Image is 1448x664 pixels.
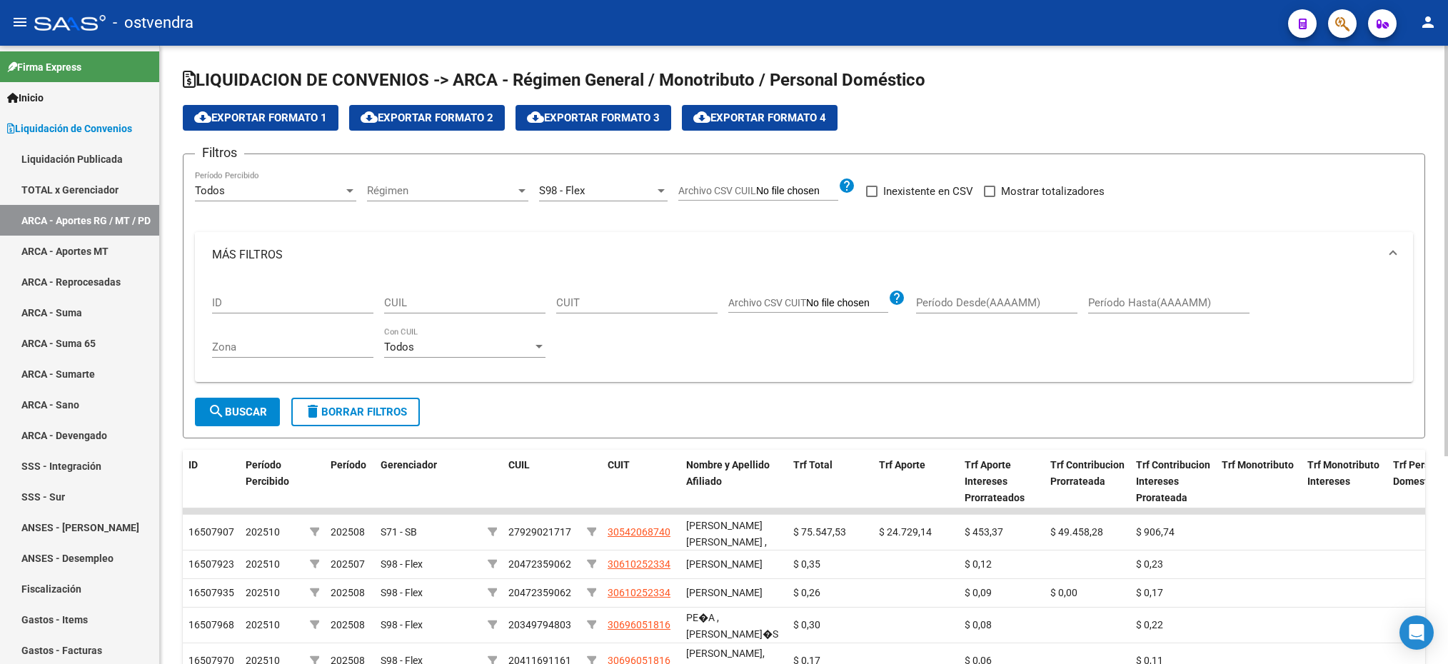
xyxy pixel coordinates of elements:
[188,526,234,538] span: 16507907
[194,111,327,124] span: Exportar Formato 1
[195,398,280,426] button: Buscar
[686,520,767,548] span: [PERSON_NAME] [PERSON_NAME] ,
[503,450,581,513] datatable-header-cell: CUIL
[756,185,838,198] input: Archivo CSV CUIL
[331,558,365,570] span: 202507
[806,297,888,310] input: Archivo CSV CUIT
[183,105,338,131] button: Exportar Formato 1
[361,109,378,126] mat-icon: cloud_download
[195,184,225,197] span: Todos
[1136,587,1163,598] span: $ 0,17
[7,121,132,136] span: Liquidación de Convenios
[608,526,670,538] span: 30542068740
[793,526,846,538] span: $ 75.547,53
[188,619,234,630] span: 16507968
[693,111,826,124] span: Exportar Formato 4
[291,398,420,426] button: Borrar Filtros
[1399,615,1434,650] div: Open Intercom Messenger
[686,459,770,487] span: Nombre y Apellido Afiliado
[508,585,571,601] div: 20472359062
[680,450,788,513] datatable-header-cell: Nombre y Apellido Afiliado
[686,587,763,598] span: [PERSON_NAME]
[608,459,630,471] span: CUIT
[608,587,670,598] span: 30610252334
[1307,459,1379,487] span: Trf Monotributo Intereses
[381,526,417,538] span: S71 - SB
[1302,450,1387,513] datatable-header-cell: Trf Monotributo Intereses
[240,450,304,513] datatable-header-cell: Período Percibido
[1130,450,1216,513] datatable-header-cell: Trf Contribucion Intereses Prorateada
[1136,619,1163,630] span: $ 0,22
[516,105,671,131] button: Exportar Formato 3
[361,111,493,124] span: Exportar Formato 2
[1050,587,1077,598] span: $ 0,00
[375,450,482,513] datatable-header-cell: Gerenciador
[728,297,806,308] span: Archivo CSV CUIT
[188,459,198,471] span: ID
[1136,526,1175,538] span: $ 906,74
[965,619,992,630] span: $ 0,08
[693,109,710,126] mat-icon: cloud_download
[246,619,280,630] span: 202510
[195,278,1413,383] div: MÁS FILTROS
[208,406,267,418] span: Buscar
[1222,459,1294,471] span: Trf Monotributo
[195,232,1413,278] mat-expansion-panel-header: MÁS FILTROS
[188,587,234,598] span: 16507935
[527,109,544,126] mat-icon: cloud_download
[367,184,516,197] span: Régimen
[879,459,925,471] span: Trf Aporte
[331,587,365,598] span: 202508
[1045,450,1130,513] datatable-header-cell: Trf Contribucion Prorrateada
[883,183,973,200] span: Inexistente en CSV
[381,587,423,598] span: S98 - Flex
[331,619,365,630] span: 202508
[682,105,838,131] button: Exportar Formato 4
[381,619,423,630] span: S98 - Flex
[325,450,375,513] datatable-header-cell: Período
[793,619,820,630] span: $ 0,30
[965,587,992,598] span: $ 0,09
[793,587,820,598] span: $ 0,26
[1216,450,1302,513] datatable-header-cell: Trf Monotributo
[602,450,680,513] datatable-header-cell: CUIT
[381,459,437,471] span: Gerenciador
[208,403,225,420] mat-icon: search
[508,524,571,540] div: 27929021717
[113,7,193,39] span: - ostvendra
[1136,558,1163,570] span: $ 0,23
[246,459,289,487] span: Período Percibido
[7,90,44,106] span: Inicio
[965,459,1025,503] span: Trf Aporte Intereses Prorrateados
[331,459,366,471] span: Período
[183,450,240,513] datatable-header-cell: ID
[246,526,280,538] span: 202510
[246,558,280,570] span: 202510
[793,459,833,471] span: Trf Total
[527,111,660,124] span: Exportar Formato 3
[194,109,211,126] mat-icon: cloud_download
[381,558,423,570] span: S98 - Flex
[304,406,407,418] span: Borrar Filtros
[788,450,873,513] datatable-header-cell: Trf Total
[838,177,855,194] mat-icon: help
[879,526,932,538] span: $ 24.729,14
[11,14,29,31] mat-icon: menu
[508,459,530,471] span: CUIL
[246,587,280,598] span: 202510
[686,558,763,570] span: [PERSON_NAME]
[539,184,585,197] span: S98 - Flex
[1419,14,1437,31] mat-icon: person
[212,247,1379,263] mat-panel-title: MÁS FILTROS
[188,558,234,570] span: 16507923
[7,59,81,75] span: Firma Express
[888,289,905,306] mat-icon: help
[608,558,670,570] span: 30610252334
[965,526,1003,538] span: $ 453,37
[304,403,321,420] mat-icon: delete
[1001,183,1105,200] span: Mostrar totalizadores
[608,619,670,630] span: 30696051816
[678,185,756,196] span: Archivo CSV CUIL
[1050,459,1125,487] span: Trf Contribucion Prorrateada
[1050,526,1103,538] span: $ 49.458,28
